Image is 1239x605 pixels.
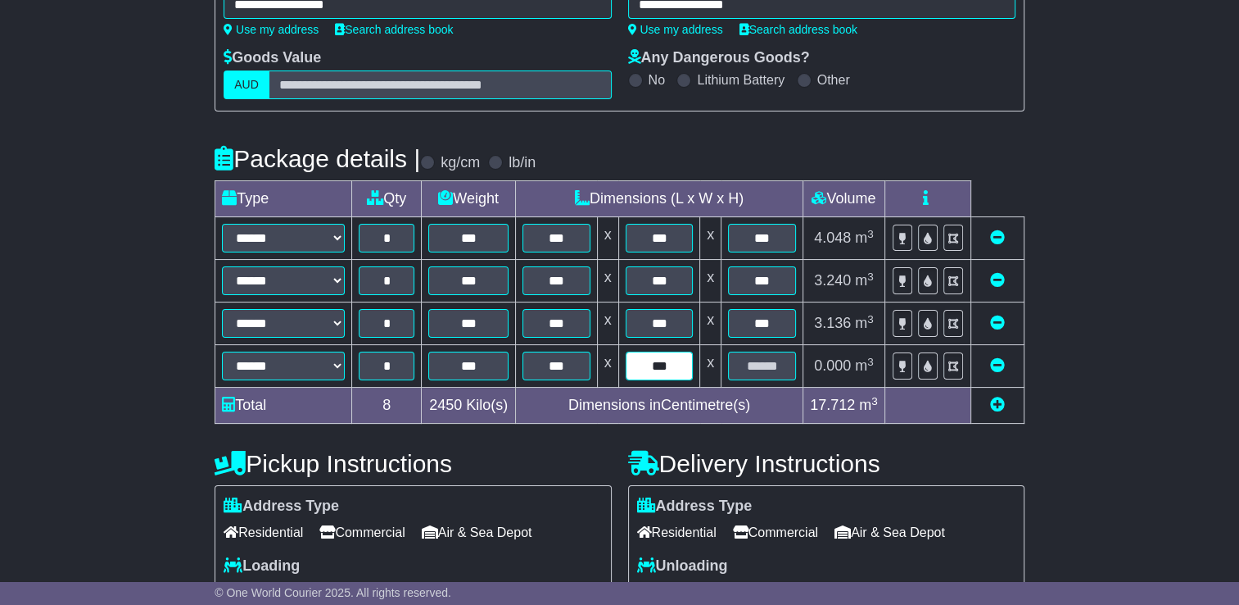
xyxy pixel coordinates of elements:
span: 4.048 [814,230,851,246]
label: No [649,72,665,88]
span: Forklift [224,580,279,605]
span: Air & Sea Depot [422,520,532,545]
span: 17.712 [810,397,855,413]
sup: 3 [867,271,874,283]
span: 3.240 [814,272,851,289]
td: x [597,260,618,302]
span: m [855,272,874,289]
label: Any Dangerous Goods? [628,49,810,67]
a: Remove this item [990,357,1005,374]
span: m [855,230,874,246]
td: Dimensions (L x W x H) [516,181,803,217]
td: Total [215,388,352,424]
label: Address Type [637,498,753,516]
span: 0.000 [814,357,851,374]
td: Type [215,181,352,217]
sup: 3 [871,395,878,407]
td: x [700,302,721,345]
label: Goods Value [224,49,321,67]
td: Weight [422,181,516,217]
a: Search address book [335,23,453,36]
sup: 3 [867,228,874,240]
a: Add new item [990,397,1005,413]
label: kg/cm [441,154,480,172]
span: Commercial [319,520,405,545]
td: x [597,217,618,260]
td: x [700,217,721,260]
label: Loading [224,557,300,575]
h4: Delivery Instructions [628,450,1024,477]
td: x [597,345,618,388]
span: Residential [224,520,303,545]
span: © One World Courier 2025. All rights reserved. [215,586,451,599]
sup: 3 [867,313,874,325]
span: Tail Lift [709,580,766,605]
label: Unloading [637,557,728,575]
span: Tail Lift [296,580,353,605]
a: Remove this item [990,272,1005,289]
h4: Pickup Instructions [215,450,611,477]
span: m [859,397,878,413]
label: lb/in [509,154,536,172]
span: Air & Sea Depot [834,520,945,545]
span: 2450 [429,397,462,413]
sup: 3 [867,356,874,368]
span: m [855,357,874,374]
a: Search address book [739,23,857,36]
a: Use my address [628,23,723,36]
a: Remove this item [990,315,1005,331]
span: Forklift [637,580,693,605]
td: Kilo(s) [422,388,516,424]
label: AUD [224,71,269,99]
label: Address Type [224,498,339,516]
span: m [855,315,874,331]
td: Qty [352,181,422,217]
a: Use my address [224,23,319,36]
label: Other [817,72,850,88]
span: Residential [637,520,717,545]
td: 8 [352,388,422,424]
span: Commercial [733,520,818,545]
a: Remove this item [990,230,1005,246]
td: x [700,345,721,388]
h4: Package details | [215,145,420,172]
label: Lithium Battery [697,72,785,88]
span: 3.136 [814,315,851,331]
td: Volume [803,181,884,217]
td: x [700,260,721,302]
td: Dimensions in Centimetre(s) [516,388,803,424]
td: x [597,302,618,345]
